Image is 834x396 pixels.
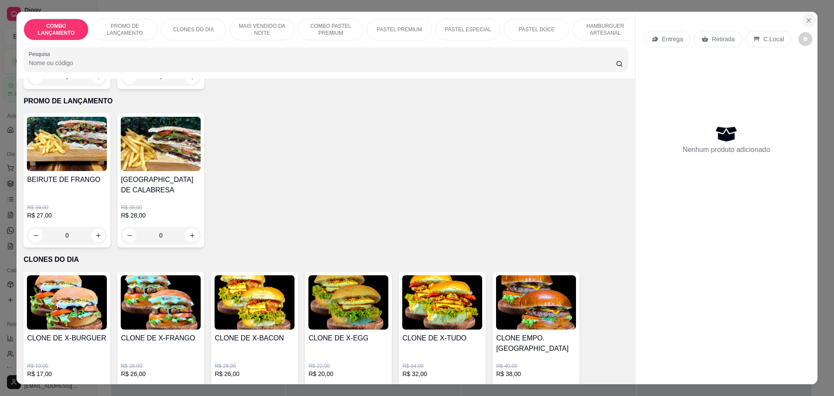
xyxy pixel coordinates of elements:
[580,23,630,36] p: HAMBURGUER ARTESANAL
[27,275,107,330] img: product-image
[121,211,201,220] p: R$ 28,00
[27,211,107,220] p: R$ 27,00
[519,26,555,33] p: PASTEL DOCE
[445,26,491,33] p: PASTEL ESPECIAL
[402,370,482,378] p: R$ 32,00
[27,175,107,185] h4: BEIRUTE DE FRANGO
[402,275,482,330] img: product-image
[29,228,43,242] button: decrease-product-quantity
[27,370,107,378] p: R$ 17,00
[802,13,816,27] button: Close
[121,204,201,211] p: R$ 38,00
[29,59,616,67] input: Pesquisa
[173,26,214,33] p: CLONES DO DIA
[237,23,287,36] p: MAIS VENDIDO DA NOITE
[122,228,136,242] button: decrease-product-quantity
[764,35,784,43] p: C.Local
[27,117,107,171] img: product-image
[215,363,295,370] p: R$ 28,00
[121,117,201,171] img: product-image
[215,370,295,378] p: R$ 26,00
[29,50,53,58] label: Pesquisa
[496,363,576,370] p: R$ 40,00
[798,32,812,46] button: decrease-product-quantity
[402,363,482,370] p: R$ 34,00
[23,96,628,106] p: PROMO DE LANÇAMENTO
[305,23,356,36] p: COMBO PASTEL PREMIUM
[215,275,295,330] img: product-image
[308,370,388,378] p: R$ 20,00
[496,370,576,378] p: R$ 38,00
[91,228,105,242] button: increase-product-quantity
[308,333,388,343] h4: CLONE DE X-EGG
[121,333,201,343] h4: CLONE DE X-FRANGO
[27,363,107,370] p: R$ 19,00
[23,254,628,265] p: CLONES DO DIA
[308,275,388,330] img: product-image
[27,204,107,211] p: R$ 34,00
[683,145,770,155] p: Nenhum produto adicionado
[121,363,201,370] p: R$ 28,00
[121,275,201,330] img: product-image
[496,333,576,354] h4: CLONE EMPO. [GEOGRAPHIC_DATA]
[121,175,201,195] h4: [GEOGRAPHIC_DATA] DE CALABRESA
[377,26,422,33] p: PASTEL PREMIUM
[496,275,576,330] img: product-image
[662,35,683,43] p: Entrega
[121,370,201,378] p: R$ 26,00
[712,35,735,43] p: Retirada
[27,333,107,343] h4: CLONE DE X-BURGUER
[308,363,388,370] p: R$ 22,00
[31,23,81,36] p: COMBO LANÇAMENTO
[215,333,295,343] h4: CLONE DE X-BACON
[185,228,199,242] button: increase-product-quantity
[99,23,150,36] p: PROMO DE LANÇAMENTO
[402,333,482,343] h4: CLONE DE X-TUDO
